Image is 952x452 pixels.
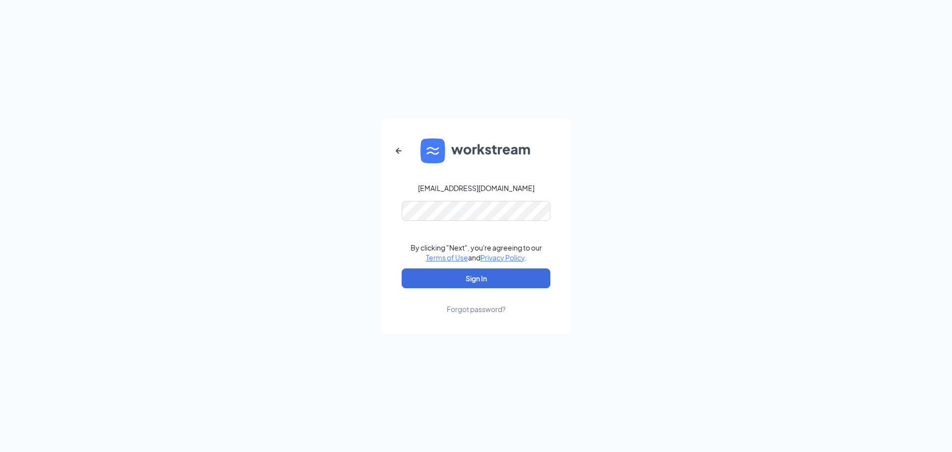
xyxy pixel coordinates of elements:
[411,243,542,262] div: By clicking "Next", you're agreeing to our and .
[418,183,535,193] div: [EMAIL_ADDRESS][DOMAIN_NAME]
[387,139,411,163] button: ArrowLeftNew
[402,268,550,288] button: Sign In
[447,288,506,314] a: Forgot password?
[420,138,532,163] img: WS logo and Workstream text
[447,304,506,314] div: Forgot password?
[393,145,405,157] svg: ArrowLeftNew
[426,253,468,262] a: Terms of Use
[480,253,525,262] a: Privacy Policy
